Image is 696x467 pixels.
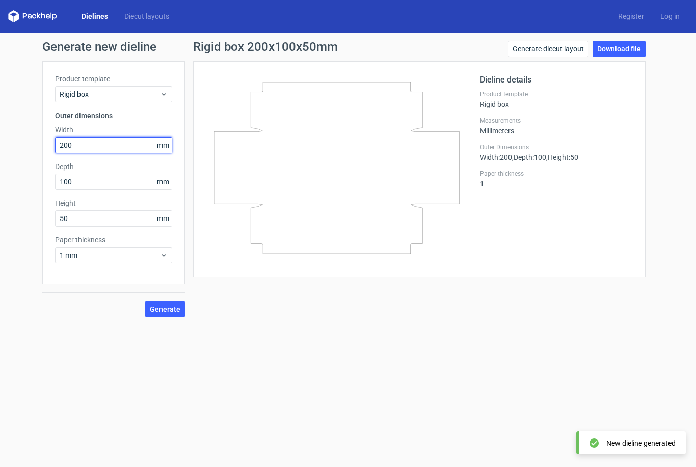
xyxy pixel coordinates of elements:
[145,301,185,317] button: Generate
[652,11,688,21] a: Log in
[512,153,546,161] span: , Depth : 100
[480,117,633,135] div: Millimeters
[193,41,338,53] h1: Rigid box 200x100x50mm
[606,438,676,448] div: New dieline generated
[73,11,116,21] a: Dielines
[42,41,654,53] h1: Generate new dieline
[480,90,633,108] div: Rigid box
[546,153,578,161] span: , Height : 50
[60,250,160,260] span: 1 mm
[154,138,172,153] span: mm
[55,198,172,208] label: Height
[480,74,633,86] h2: Dieline details
[480,153,512,161] span: Width : 200
[55,125,172,135] label: Width
[55,111,172,121] h3: Outer dimensions
[508,41,588,57] a: Generate diecut layout
[60,89,160,99] span: Rigid box
[55,74,172,84] label: Product template
[480,170,633,178] label: Paper thickness
[480,143,633,151] label: Outer Dimensions
[593,41,646,57] a: Download file
[610,11,652,21] a: Register
[150,306,180,313] span: Generate
[116,11,177,21] a: Diecut layouts
[154,174,172,189] span: mm
[55,161,172,172] label: Depth
[154,211,172,226] span: mm
[480,90,633,98] label: Product template
[480,170,633,188] div: 1
[480,117,633,125] label: Measurements
[55,235,172,245] label: Paper thickness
